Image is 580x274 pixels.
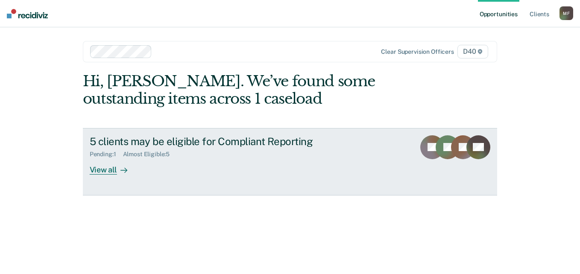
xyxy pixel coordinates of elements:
button: MF [559,6,573,20]
div: 5 clients may be eligible for Compliant Reporting [90,135,390,148]
div: Pending : 1 [90,151,123,158]
div: View all [90,158,138,175]
div: Clear supervision officers [381,48,454,55]
a: 5 clients may be eligible for Compliant ReportingPending:1Almost Eligible:5View all [83,128,498,195]
span: D40 [457,45,488,58]
div: Almost Eligible : 5 [123,151,177,158]
div: Hi, [PERSON_NAME]. We’ve found some outstanding items across 1 caseload [83,73,414,108]
div: M F [559,6,573,20]
img: Recidiviz [7,9,48,18]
